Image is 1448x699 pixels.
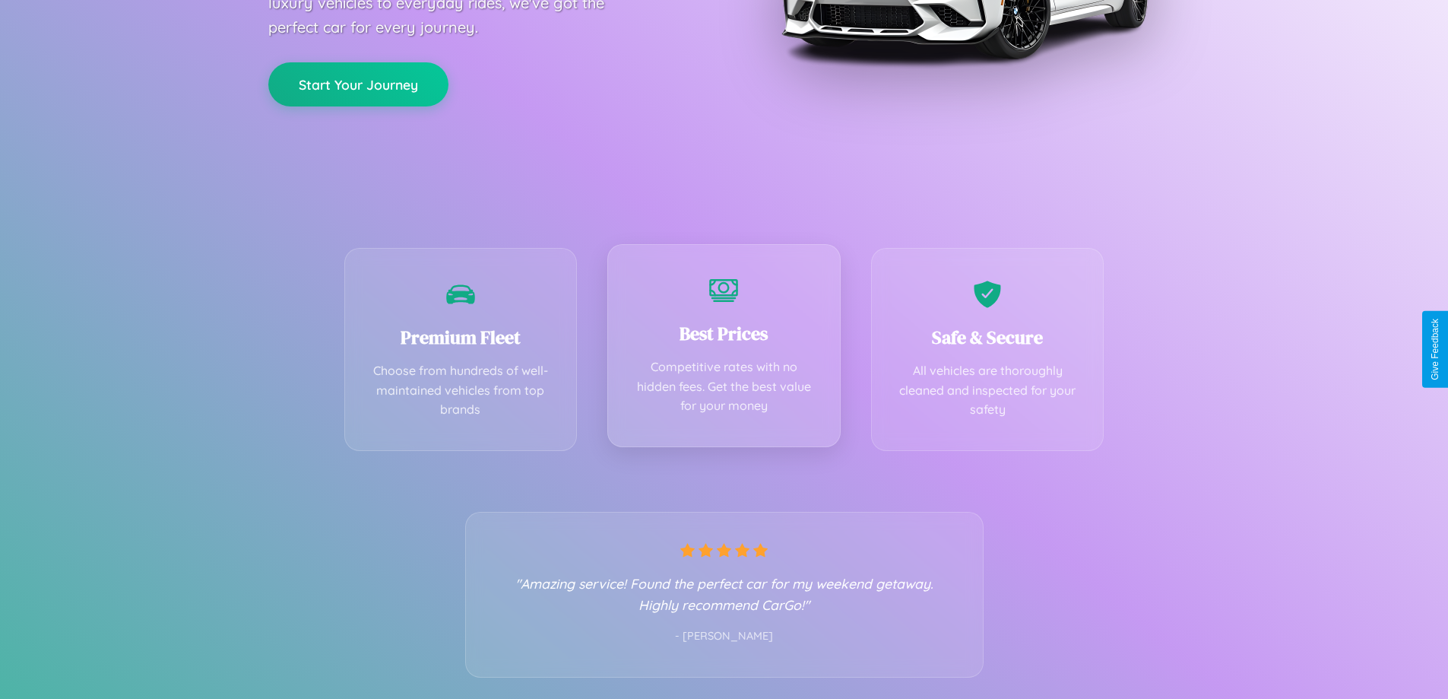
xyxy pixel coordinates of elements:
p: All vehicles are thoroughly cleaned and inspected for your safety [895,361,1081,420]
h3: Best Prices [631,321,817,346]
p: - [PERSON_NAME] [496,627,952,647]
h3: Premium Fleet [368,325,554,350]
p: Choose from hundreds of well-maintained vehicles from top brands [368,361,554,420]
button: Start Your Journey [268,62,448,106]
p: "Amazing service! Found the perfect car for my weekend getaway. Highly recommend CarGo!" [496,573,952,615]
p: Competitive rates with no hidden fees. Get the best value for your money [631,357,817,416]
h3: Safe & Secure [895,325,1081,350]
div: Give Feedback [1430,319,1440,380]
